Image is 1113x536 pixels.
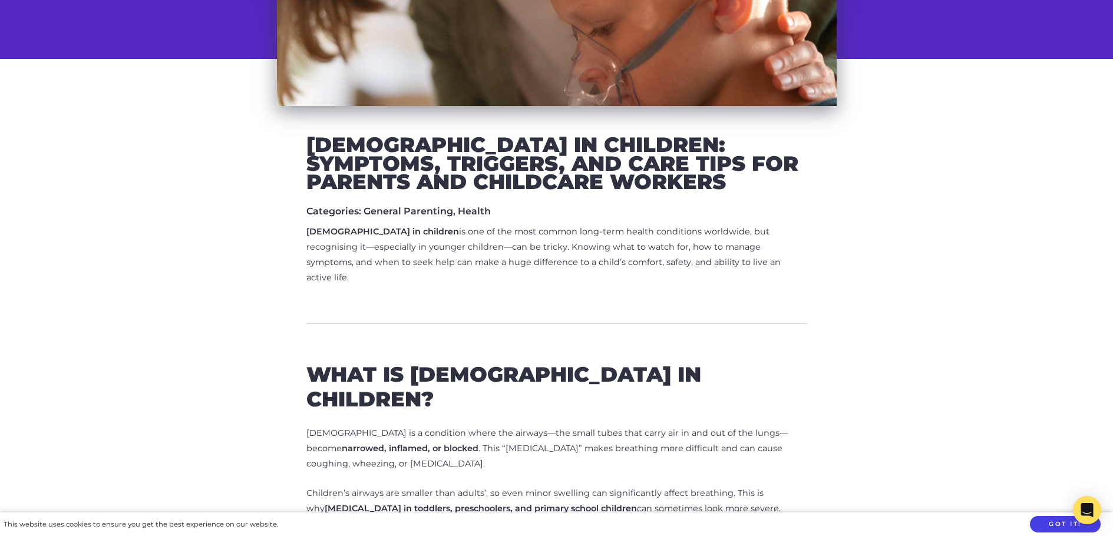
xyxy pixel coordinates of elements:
strong: narrowed, inflamed, or blocked [342,443,478,454]
button: Got it! [1030,516,1101,533]
h5: Categories: General Parenting, Health [306,206,807,217]
p: Children’s airways are smaller than adults’, so even minor swelling can significantly affect brea... [306,486,807,517]
strong: [DEMOGRAPHIC_DATA] in children [306,226,459,237]
p: [DEMOGRAPHIC_DATA] is a condition where the airways—the small tubes that carry air in and out of ... [306,426,807,472]
div: Open Intercom Messenger [1073,496,1101,524]
h2: [DEMOGRAPHIC_DATA] in Children: Symptoms, Triggers, and Care Tips for Parents and Childcare Workers [306,135,807,191]
h2: What is [DEMOGRAPHIC_DATA] in Children? [306,362,807,412]
div: This website uses cookies to ensure you get the best experience on our website. [4,518,278,531]
strong: [MEDICAL_DATA] in toddlers, preschoolers, and primary school children [325,503,637,514]
p: is one of the most common long-term health conditions worldwide, but recognising it—especially in... [306,224,807,286]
